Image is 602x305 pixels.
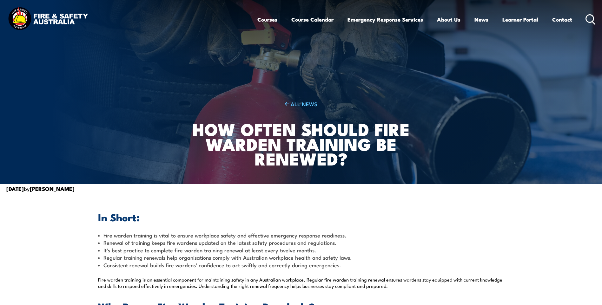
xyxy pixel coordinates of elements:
a: About Us [437,11,460,28]
a: Learner Portal [502,11,538,28]
a: ALL NEWS [176,100,426,107]
span: Fire warden training is vital to ensure workplace safety and effective emergency response readiness. [103,231,347,239]
span: Regular training renewals help organisations comply with Australian workplace health and safety l... [103,253,352,261]
a: Course Calendar [291,11,334,28]
a: News [474,11,488,28]
span: It’s best practice to complete fire warden training renewal at least every twelve months. [103,246,316,254]
span: Renewal of training keeps fire wardens updated on the latest safety procedures and regulations. [103,238,337,246]
a: Emergency Response Services [347,11,423,28]
span: Consistent renewal builds fire wardens’ confidence to act swiftly and correctly during emergencies. [103,261,341,269]
strong: [DATE] [6,185,24,193]
strong: [PERSON_NAME] [30,185,75,193]
span: by [6,185,75,192]
a: Courses [257,11,277,28]
a: Contact [552,11,572,28]
span: In Short: [98,209,140,225]
span: Fire warden training is an essential component for maintaining safety in any Australian workplace... [98,276,502,289]
h1: How Often Should Fire Warden Training Be Renewed? [176,121,426,166]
